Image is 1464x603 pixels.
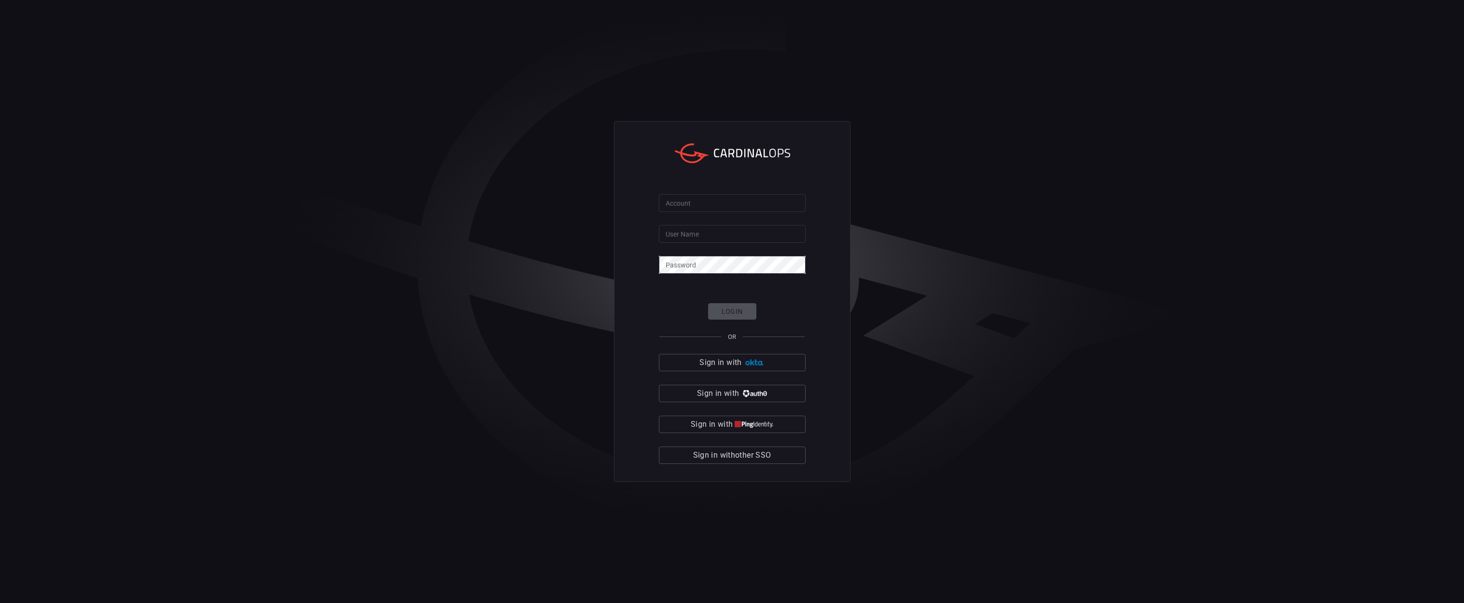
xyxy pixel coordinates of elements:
[659,447,806,464] button: Sign in withother SSO
[741,390,767,397] img: vP8Hhh4KuCH8AavWKdZY7RZgAAAAASUVORK5CYII=
[744,359,765,366] img: Ad5vKXme8s1CQAAAABJRU5ErkJggg==
[735,421,773,428] img: quu4iresuhQAAAABJRU5ErkJggg==
[659,194,806,212] input: Type your account
[699,356,741,369] span: Sign in with
[659,225,806,243] input: Type your user name
[659,416,806,433] button: Sign in with
[728,333,736,340] span: OR
[659,354,806,371] button: Sign in with
[697,387,739,400] span: Sign in with
[693,449,771,462] span: Sign in with other SSO
[691,418,733,431] span: Sign in with
[659,385,806,402] button: Sign in with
